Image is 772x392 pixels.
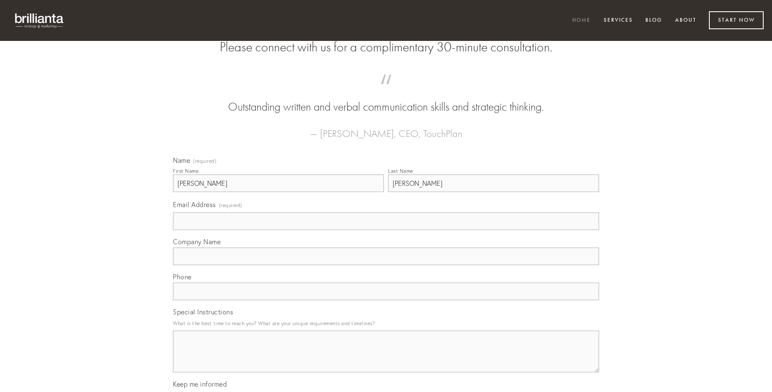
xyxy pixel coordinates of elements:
[173,200,216,209] span: Email Address
[193,159,216,164] span: (required)
[640,14,668,28] a: Blog
[709,11,764,29] a: Start Now
[186,115,586,142] figcaption: — [PERSON_NAME], CEO, TouchPlan
[186,83,586,115] blockquote: Outstanding written and verbal communication skills and strategic thinking.
[173,273,192,281] span: Phone
[388,168,413,174] div: Last Name
[670,14,702,28] a: About
[219,200,242,211] span: (required)
[173,168,198,174] div: First Name
[173,156,190,164] span: Name
[567,14,596,28] a: Home
[598,14,638,28] a: Services
[186,83,586,99] span: “
[8,8,71,33] img: brillianta - research, strategy, marketing
[173,238,221,246] span: Company Name
[173,380,227,388] span: Keep me informed
[173,308,233,316] span: Special Instructions
[173,39,599,55] h2: Please connect with us for a complimentary 30-minute consultation.
[173,318,599,329] p: What is the best time to reach you? What are your unique requirements and timelines?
